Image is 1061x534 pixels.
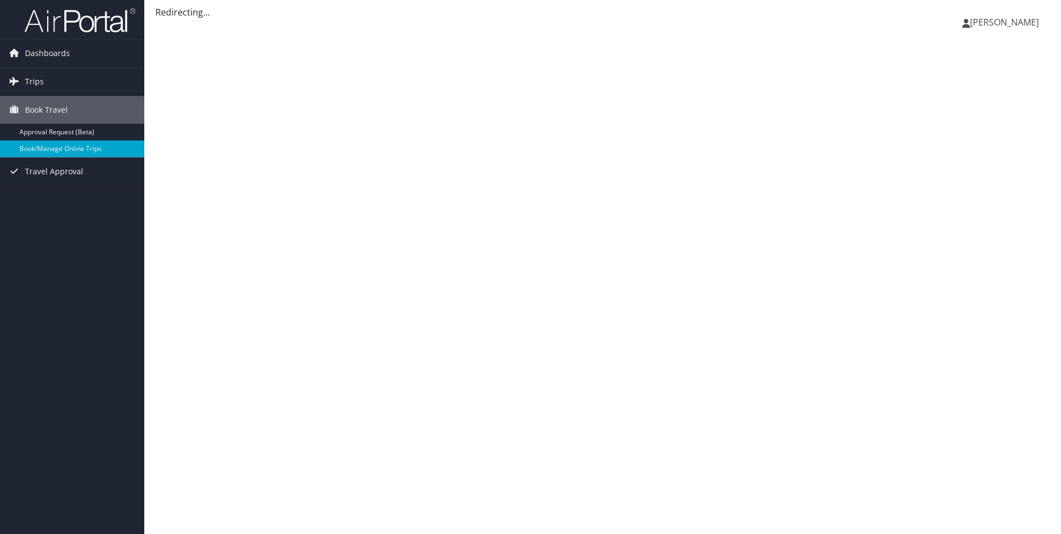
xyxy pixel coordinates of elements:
[25,96,68,124] span: Book Travel
[155,6,1050,19] div: Redirecting...
[25,68,44,95] span: Trips
[25,158,83,185] span: Travel Approval
[970,16,1039,28] span: [PERSON_NAME]
[25,39,70,67] span: Dashboards
[24,7,135,33] img: airportal-logo.png
[962,6,1050,39] a: [PERSON_NAME]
